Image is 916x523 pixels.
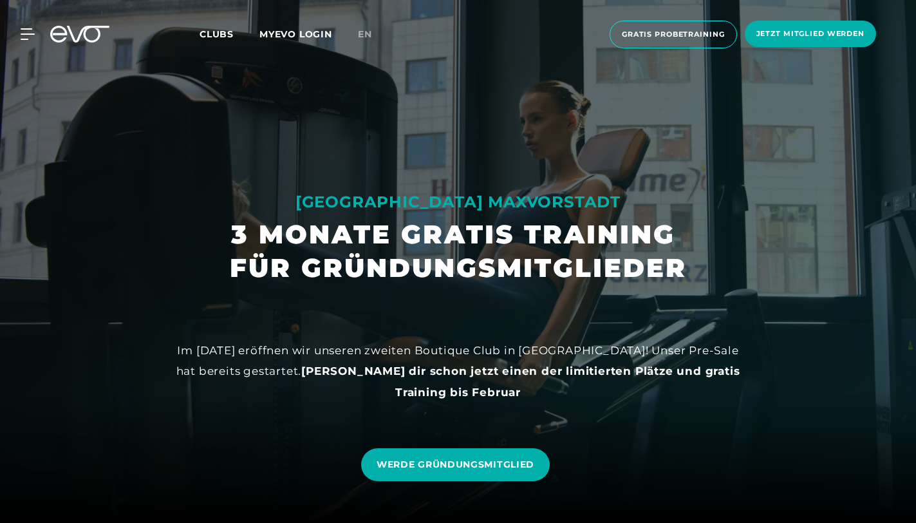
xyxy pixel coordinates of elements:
a: WERDE GRÜNDUNGSMITGLIED [361,448,550,481]
strong: [PERSON_NAME] dir schon jetzt einen der limitierten Plätze und gratis Training bis Februar [301,365,740,398]
h1: 3 MONATE GRATIS TRAINING FÜR GRÜNDUNGSMITGLIEDER [230,218,687,285]
a: Gratis Probetraining [606,21,741,48]
a: Clubs [200,28,259,40]
div: Im [DATE] eröffnen wir unseren zweiten Boutique Club in [GEOGRAPHIC_DATA]! Unser Pre-Sale hat ber... [169,340,748,403]
span: WERDE GRÜNDUNGSMITGLIED [377,458,534,471]
a: MYEVO LOGIN [259,28,332,40]
a: en [358,27,388,42]
span: Jetzt Mitglied werden [756,28,865,39]
div: [GEOGRAPHIC_DATA] MAXVORSTADT [230,192,687,213]
span: Gratis Probetraining [622,29,725,40]
span: Clubs [200,28,234,40]
a: Jetzt Mitglied werden [741,21,880,48]
span: en [358,28,372,40]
